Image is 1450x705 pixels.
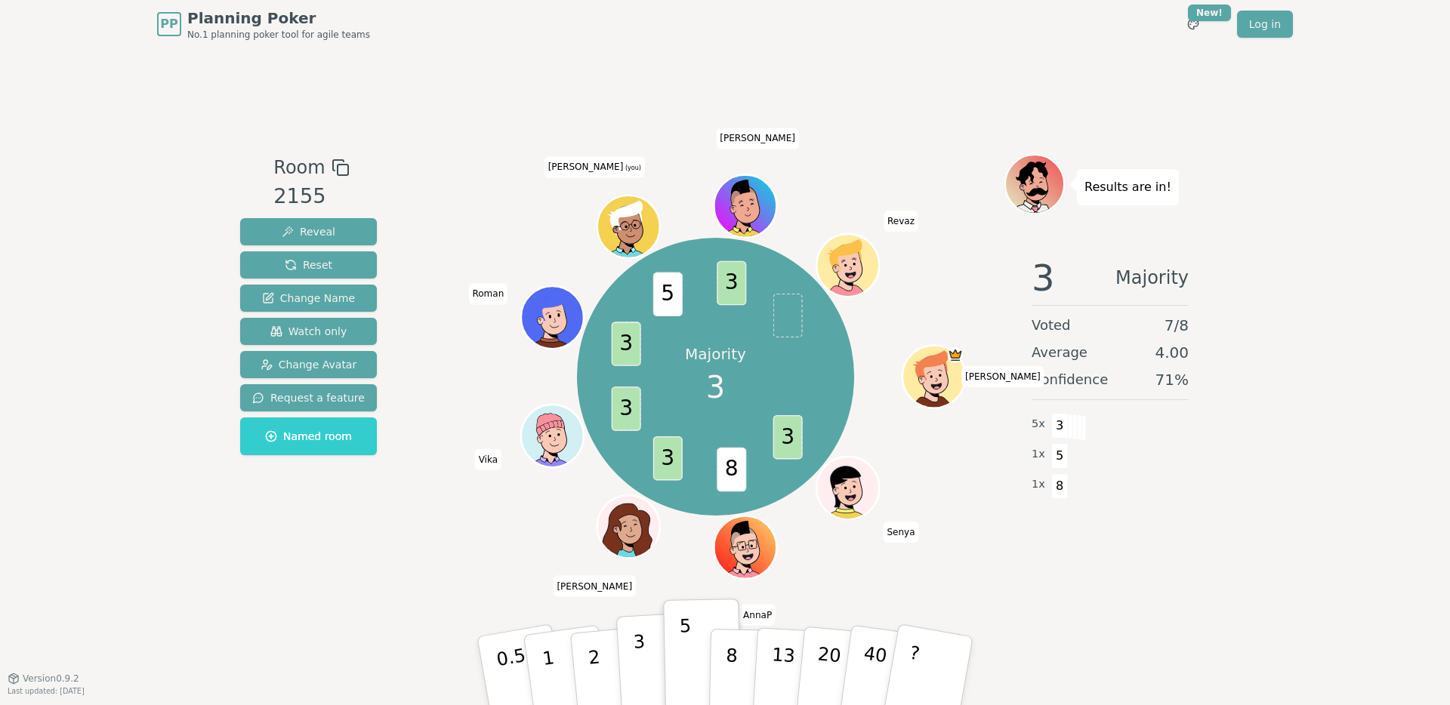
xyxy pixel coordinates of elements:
[1084,177,1171,198] p: Results are in!
[1032,416,1045,433] span: 5 x
[1032,446,1045,463] span: 1 x
[160,15,177,33] span: PP
[1032,476,1045,493] span: 1 x
[1237,11,1293,38] a: Log in
[883,522,918,543] span: Click to change your name
[653,436,683,481] span: 3
[553,575,636,596] span: Click to change your name
[1051,443,1069,469] span: 5
[187,29,370,41] span: No.1 planning poker tool for agile teams
[1032,260,1055,296] span: 3
[773,415,803,460] span: 3
[739,605,776,626] span: Click to change your name
[612,387,641,432] span: 3
[240,318,377,345] button: Watch only
[653,272,683,317] span: 5
[1032,369,1108,390] span: Confidence
[717,448,747,492] span: 8
[1051,413,1069,439] span: 3
[706,365,725,410] span: 3
[285,257,332,272] span: Reset
[240,417,377,455] button: Named room
[273,154,325,181] span: Room
[600,197,659,256] button: Click to change your avatar
[1155,342,1189,363] span: 4.00
[716,128,799,149] span: Click to change your name
[884,211,918,232] span: Click to change your name
[948,347,964,363] span: Ira is the host
[282,224,335,239] span: Reveal
[261,357,357,372] span: Change Avatar
[1165,315,1189,336] span: 7 / 8
[1155,369,1189,390] span: 71 %
[252,390,365,405] span: Request a feature
[240,384,377,411] button: Request a feature
[475,449,501,470] span: Click to change your name
[273,181,349,212] div: 2155
[240,218,377,245] button: Reveal
[1051,473,1069,499] span: 8
[1032,342,1087,363] span: Average
[612,322,641,367] span: 3
[468,283,507,304] span: Click to change your name
[240,285,377,312] button: Change Name
[1032,315,1071,336] span: Voted
[187,8,370,29] span: Planning Poker
[23,673,79,685] span: Version 0.9.2
[1115,260,1189,296] span: Majority
[1188,5,1231,21] div: New!
[157,8,370,41] a: PPPlanning PokerNo.1 planning poker tool for agile teams
[717,261,747,306] span: 3
[685,343,746,365] p: Majority
[270,324,347,339] span: Watch only
[623,165,641,171] span: (you)
[262,291,355,306] span: Change Name
[961,366,1044,387] span: Click to change your name
[680,615,693,697] p: 5
[265,429,352,444] span: Named room
[240,251,377,279] button: Reset
[545,156,645,177] span: Click to change your name
[240,351,377,378] button: Change Avatar
[1180,11,1207,38] button: New!
[8,673,79,685] button: Version0.9.2
[8,687,85,695] span: Last updated: [DATE]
